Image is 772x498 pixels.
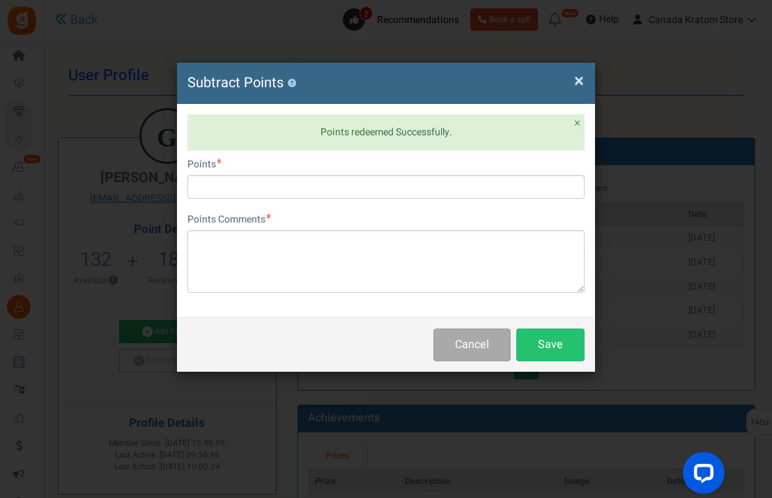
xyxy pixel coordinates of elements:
[187,213,271,227] label: Points Comments
[187,73,585,93] h4: Subtract Points
[574,114,580,132] span: ×
[187,114,585,151] div: Points redeemed Successfully.
[574,68,584,94] span: ×
[187,158,222,172] label: Points
[287,79,296,88] button: ?
[433,329,511,361] button: Cancel
[516,329,585,361] button: Save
